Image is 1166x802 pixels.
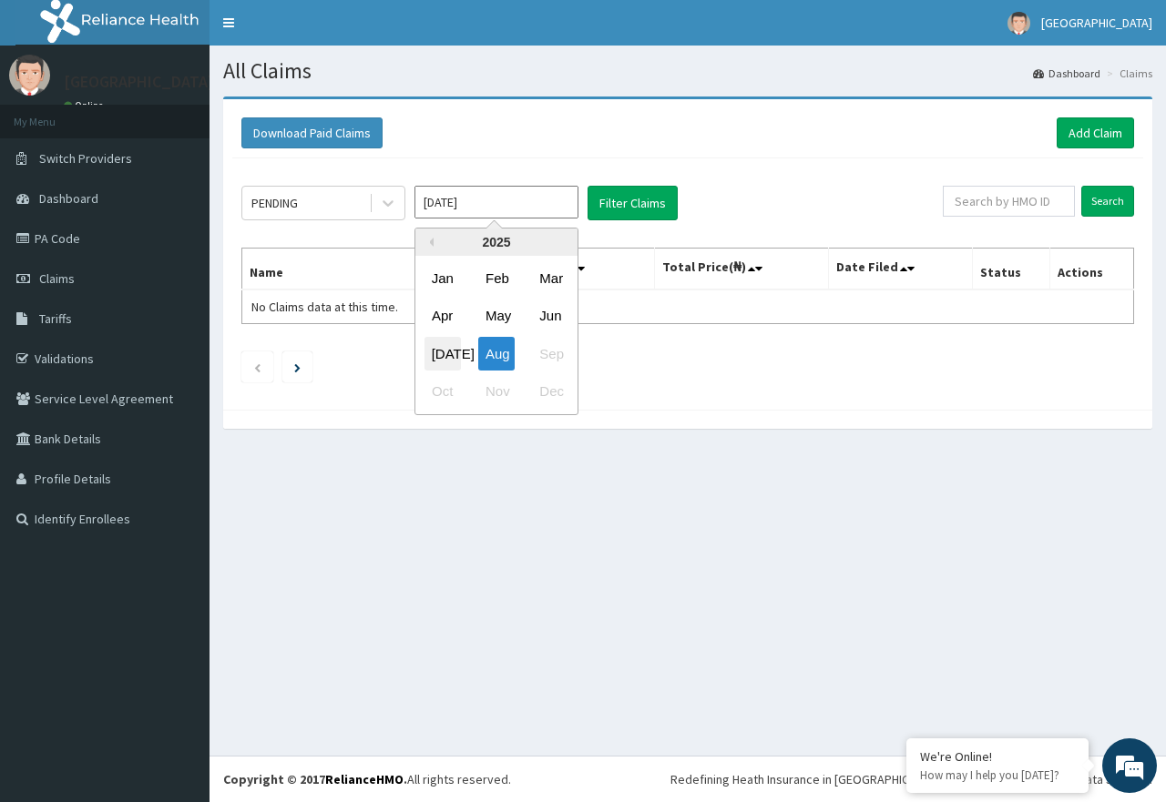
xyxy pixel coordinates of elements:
div: Choose February 2025 [478,261,515,295]
input: Search by HMO ID [943,186,1075,217]
div: Minimize live chat window [299,9,343,53]
div: PENDING [251,194,298,212]
div: Choose January 2025 [424,261,461,295]
span: Tariffs [39,310,72,327]
th: Status [972,249,1049,290]
th: Total Price(₦) [654,249,828,290]
span: No Claims data at this time. [251,299,398,315]
img: User Image [9,55,50,96]
div: Choose March 2025 [532,261,568,295]
input: Search [1081,186,1134,217]
th: Date Filed [828,249,972,290]
div: Choose August 2025 [478,337,515,371]
a: Dashboard [1033,66,1100,81]
a: Previous page [253,359,261,375]
textarea: Type your message and hit 'Enter' [9,497,347,561]
div: Choose May 2025 [478,299,515,333]
strong: Copyright © 2017 . [223,771,407,787]
a: Online [64,99,107,112]
input: Select Month and Year [414,186,578,218]
p: How may I help you today? [920,767,1075,783]
a: Next page [294,359,301,375]
button: Previous Year [424,238,434,247]
span: Switch Providers [39,150,132,167]
div: month 2025-08 [415,259,578,411]
img: User Image [1007,12,1030,35]
li: Claims [1102,66,1152,81]
th: Actions [1049,249,1133,290]
button: Download Paid Claims [241,117,383,148]
span: [GEOGRAPHIC_DATA] [1041,15,1152,31]
div: Redefining Heath Insurance in [GEOGRAPHIC_DATA] using Telemedicine and Data Science! [670,770,1152,788]
footer: All rights reserved. [210,756,1166,802]
span: Claims [39,270,75,287]
button: Filter Claims [588,186,678,220]
a: RelianceHMO [325,771,404,787]
img: d_794563401_company_1708531726252_794563401 [34,91,74,137]
div: Chat with us now [95,102,306,126]
div: We're Online! [920,748,1075,765]
span: Dashboard [39,190,98,207]
div: Choose June 2025 [532,299,568,333]
a: Add Claim [1057,117,1134,148]
span: We're online! [106,229,251,413]
div: Choose July 2025 [424,337,461,371]
div: 2025 [415,228,578,256]
p: [GEOGRAPHIC_DATA] [64,74,214,90]
h1: All Claims [223,59,1152,83]
div: Choose April 2025 [424,299,461,333]
th: Name [242,249,467,290]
